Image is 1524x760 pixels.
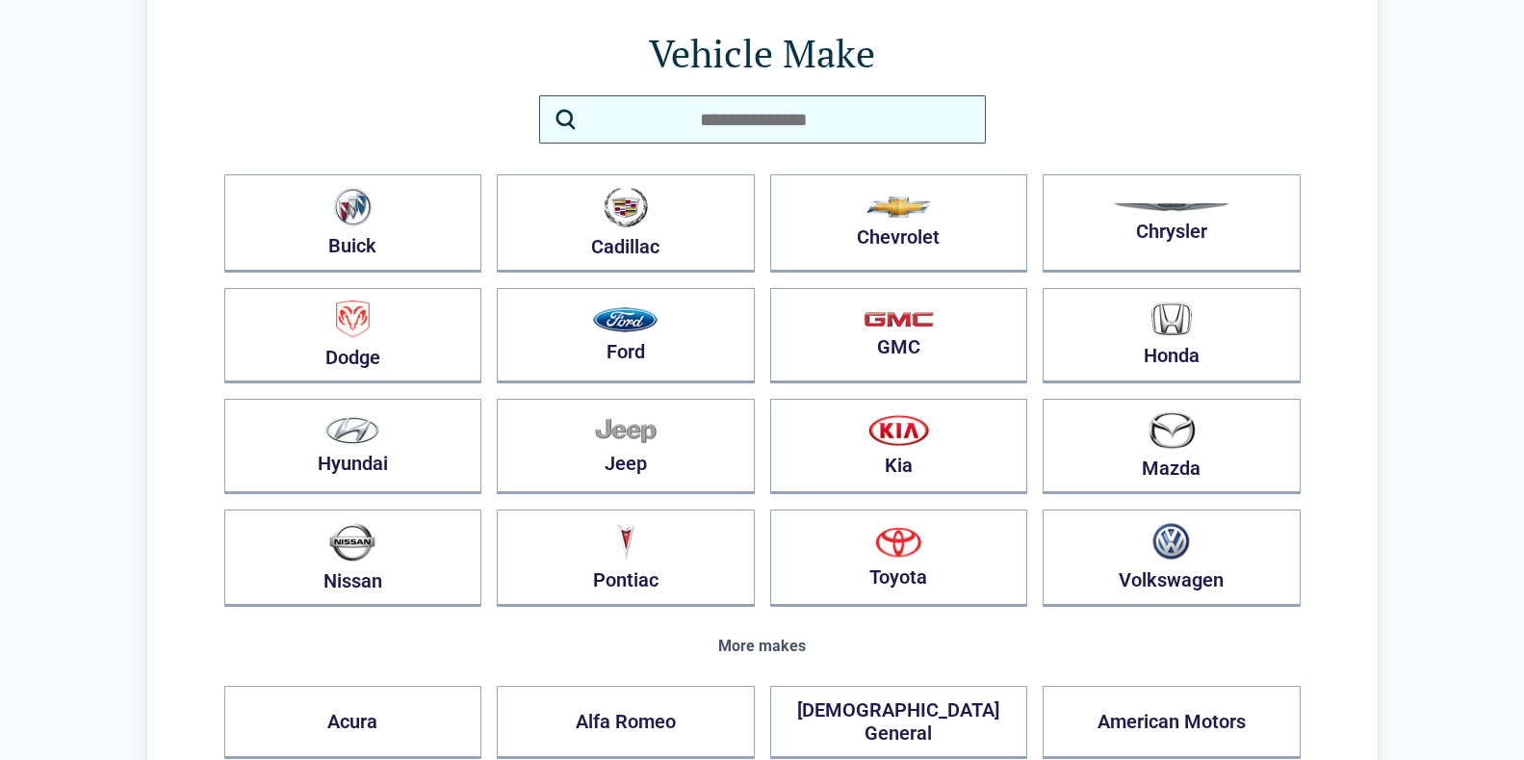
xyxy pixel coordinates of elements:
[497,686,755,759] button: Alfa Romeo
[770,686,1028,759] button: [DEMOGRAPHIC_DATA] General
[224,638,1301,655] div: More makes
[770,510,1028,607] button: Toyota
[497,399,755,494] button: Jeep
[1043,686,1301,759] button: American Motors
[1043,510,1301,607] button: Volkswagen
[497,174,755,273] button: Cadillac
[1043,288,1301,383] button: Honda
[1043,174,1301,273] button: Chrysler
[224,26,1301,80] h1: Vehicle Make
[224,399,482,494] button: Hyundai
[224,686,482,759] button: Acura
[224,174,482,273] button: Buick
[770,174,1028,273] button: Chevrolet
[497,288,755,383] button: Ford
[770,399,1028,494] button: Kia
[770,288,1028,383] button: GMC
[224,288,482,383] button: Dodge
[497,510,755,607] button: Pontiac
[224,510,482,607] button: Nissan
[1043,399,1301,494] button: Mazda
